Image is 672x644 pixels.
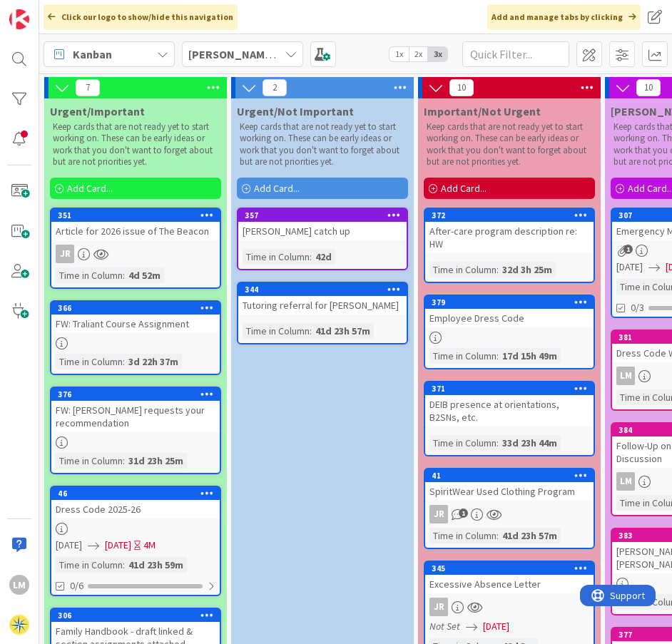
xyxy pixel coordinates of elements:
div: Employee Dress Code [425,309,594,327]
div: 31d 23h 25m [125,453,187,469]
div: 4d 52m [125,267,164,283]
div: Time in Column [56,453,123,469]
span: Support [30,2,65,19]
span: 1x [390,47,409,61]
div: Time in Column [56,354,123,369]
div: Time in Column [243,323,310,339]
span: : [123,557,125,573]
span: 7 [76,79,100,96]
div: 376 [51,388,220,401]
div: 376FW: [PERSON_NAME] requests your recommendation [51,388,220,432]
div: 17d 15h 49m [499,348,561,364]
div: Add and manage tabs by clicking [487,4,641,30]
span: Urgent/Not Important [237,104,354,118]
i: Not Set [429,620,460,633]
span: 2x [409,47,428,61]
div: 41SpiritWear Used Clothing Program [425,469,594,501]
div: 344Tutoring referral for [PERSON_NAME] [238,283,407,315]
div: 357 [238,209,407,222]
span: Kanban [73,46,112,63]
div: 379 [432,297,594,307]
div: 41 [432,471,594,481]
span: 0/3 [631,300,644,315]
span: Add Card... [254,182,300,195]
div: [PERSON_NAME] catch up [238,222,407,240]
span: 10 [449,79,474,96]
div: Time in Column [429,262,497,277]
div: 372 [432,210,594,220]
div: 4M [143,538,156,553]
span: [DATE] [483,619,509,634]
span: Important/Not Urgent [424,104,541,118]
div: 46Dress Code 2025-26 [51,487,220,518]
div: 379 [425,296,594,309]
div: JR [425,505,594,523]
div: 366FW: Traliant Course Assignment [51,302,220,333]
div: Excessive Absence Letter [425,575,594,593]
span: 2 [263,79,287,96]
div: 3d 22h 37m [125,354,182,369]
div: Time in Column [56,557,123,573]
div: Time in Column [243,249,310,265]
span: [DATE] [105,538,131,553]
input: Quick Filter... [462,41,569,67]
span: [DATE] [616,260,643,275]
div: 351 [58,210,220,220]
div: 379Employee Dress Code [425,296,594,327]
div: DEIB presence at orientations, B2SNs, etc. [425,395,594,426]
span: : [123,354,125,369]
div: Time in Column [429,435,497,451]
div: After-care program description re: HW [425,222,594,253]
span: 1 [459,508,468,518]
div: JR [51,245,220,263]
div: 46 [51,487,220,500]
span: : [310,249,312,265]
div: 371 [425,382,594,395]
div: 344 [238,283,407,296]
div: 41d 23h 57m [312,323,374,339]
p: Keep cards that are not ready yet to start working on. These can be early ideas or work that you ... [53,121,218,168]
span: Urgent/Important [50,104,145,118]
div: Article for 2026 issue of The Beacon [51,222,220,240]
span: : [497,348,499,364]
span: Add Card... [441,182,487,195]
div: 41 [425,469,594,482]
span: [DATE] [56,538,82,553]
div: 41d 23h 57m [499,528,561,543]
div: 345 [432,563,594,573]
div: Time in Column [429,528,497,543]
img: avatar [9,615,29,635]
p: Keep cards that are not ready yet to start working on. These can be early ideas or work that you ... [427,121,592,168]
div: Time in Column [56,267,123,283]
div: 46 [58,489,220,499]
p: Keep cards that are not ready yet to start working on. These can be early ideas or work that you ... [240,121,405,168]
div: 345Excessive Absence Letter [425,562,594,593]
div: 41d 23h 59m [125,557,187,573]
span: 10 [636,79,661,96]
div: 366 [58,303,220,313]
img: Visit kanbanzone.com [9,9,29,29]
div: 345 [425,562,594,575]
div: 357 [245,210,407,220]
div: JR [56,245,74,263]
div: 351Article for 2026 issue of The Beacon [51,209,220,240]
span: : [310,323,312,339]
div: 306 [58,610,220,620]
div: 376 [58,389,220,399]
div: 371DEIB presence at orientations, B2SNs, etc. [425,382,594,426]
span: : [497,435,499,451]
span: 3x [428,47,447,61]
div: 366 [51,302,220,315]
div: JR [425,598,594,616]
div: Click our logo to show/hide this navigation [44,4,238,30]
div: 32d 3h 25m [499,262,556,277]
div: LM [616,472,635,491]
div: LM [616,367,635,385]
div: Tutoring referral for [PERSON_NAME] [238,296,407,315]
div: 357[PERSON_NAME] catch up [238,209,407,240]
div: 371 [432,384,594,394]
div: Time in Column [429,348,497,364]
b: [PERSON_NAME]'s Board [188,47,317,61]
div: Dress Code 2025-26 [51,500,220,518]
div: 351 [51,209,220,222]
